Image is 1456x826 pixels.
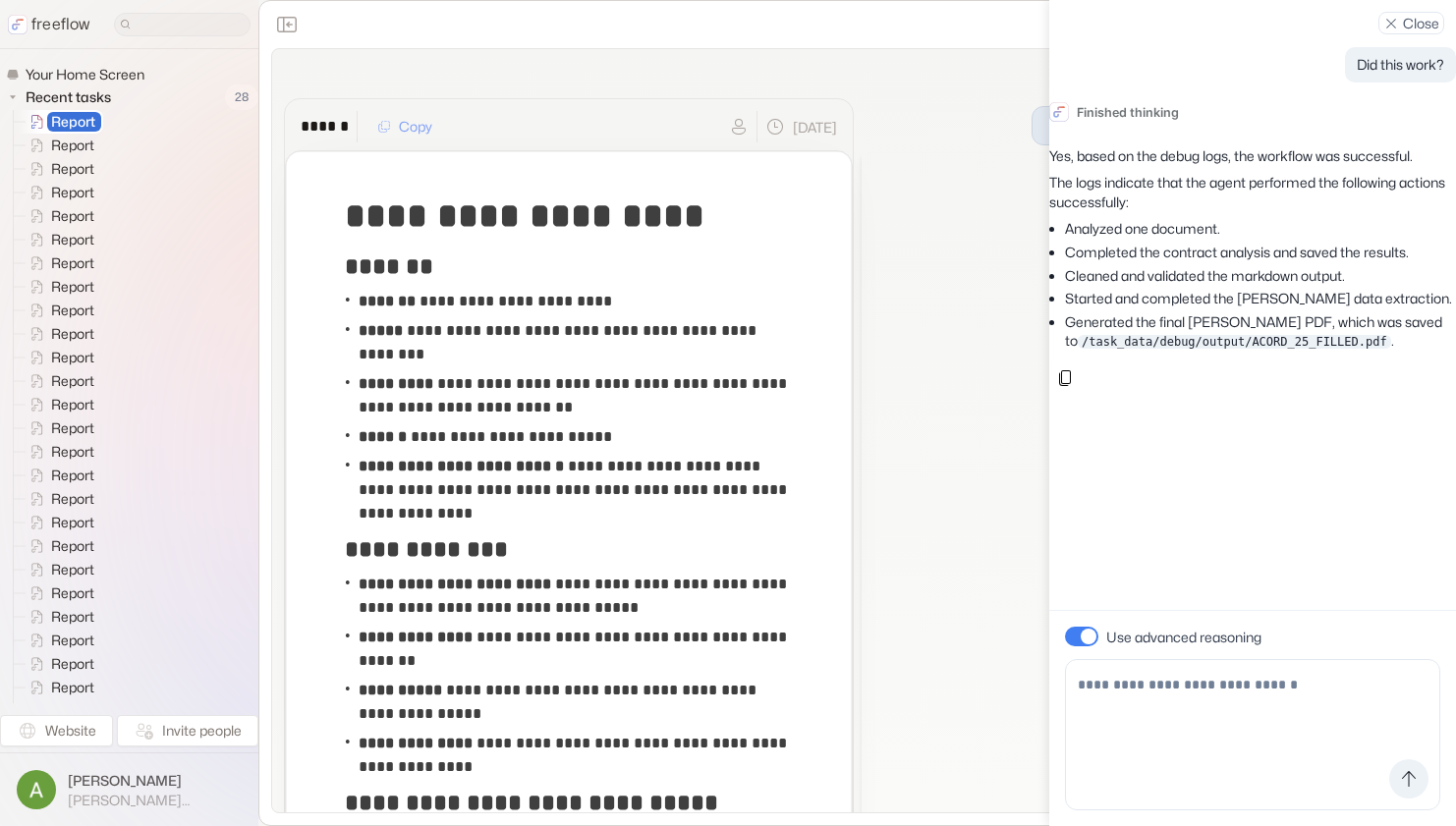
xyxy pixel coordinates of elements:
[14,629,102,652] a: Report
[14,228,102,251] a: Report
[47,607,100,627] span: Report
[47,466,100,485] span: Report
[47,418,100,438] span: Report
[8,13,90,36] a: freeflow
[31,13,90,36] p: freeflow
[14,605,102,629] a: Report
[47,159,100,179] span: Report
[14,369,102,393] a: Report
[68,792,242,809] span: [PERSON_NAME][EMAIL_ADDRESS]
[47,631,100,650] span: Report
[14,322,102,346] a: Report
[14,134,102,157] a: Report
[225,84,258,110] span: 28
[47,489,100,509] span: Report
[14,464,102,487] a: Report
[1065,266,1456,286] li: Cleaned and validated the markdown output.
[1065,219,1456,239] li: Analyzed one document.
[47,136,100,155] span: Report
[14,346,102,369] a: Report
[793,117,837,138] p: [DATE]
[14,110,103,134] a: Report
[862,153,1431,817] iframe: Certificate
[1065,312,1456,351] li: Generated the final [PERSON_NAME] PDF, which was saved to .
[1357,55,1444,75] p: Did this work?
[14,157,102,181] a: Report
[1078,335,1391,349] code: /task_data/debug/output/ACORD_25_FILLED.pdf
[14,676,102,699] a: Report
[14,534,102,558] a: Report
[47,112,101,132] span: Report
[1032,106,1152,145] button: Certificate
[22,65,150,84] span: Your Home Screen
[17,770,56,809] img: profile
[47,277,100,297] span: Report
[47,253,100,273] span: Report
[117,715,258,746] button: Invite people
[6,85,119,109] button: Recent tasks
[47,395,100,414] span: Report
[47,183,100,202] span: Report
[1389,759,1428,798] button: Send message
[68,771,242,791] span: [PERSON_NAME]
[12,765,247,814] button: [PERSON_NAME][PERSON_NAME][EMAIL_ADDRESS]
[22,87,117,107] span: Recent tasks
[1049,146,1456,166] p: Yes, based on the debug logs, the workflow was successful.
[14,558,102,581] a: Report
[47,583,100,603] span: Report
[47,348,100,367] span: Report
[14,440,102,464] a: Report
[1065,243,1456,262] li: Completed the contract analysis and saved the results.
[47,701,100,721] span: Report
[6,65,152,84] a: Your Home Screen
[14,511,102,534] a: Report
[14,393,102,416] a: Report
[14,251,102,275] a: Report
[14,581,102,605] a: Report
[14,204,102,228] a: Report
[14,181,102,204] a: Report
[271,9,303,40] button: Close the sidebar
[47,230,100,249] span: Report
[47,560,100,579] span: Report
[47,371,100,391] span: Report
[47,324,100,344] span: Report
[14,487,102,511] a: Report
[47,536,100,556] span: Report
[47,206,100,226] span: Report
[47,654,100,674] span: Report
[365,111,444,142] button: Copy
[14,652,102,676] a: Report
[14,275,102,299] a: Report
[1077,102,1179,123] p: Finished thinking
[14,299,102,322] a: Report
[1049,173,1456,211] p: The logs indicate that the agent performed the following actions successfully:
[1106,627,1261,647] p: Use advanced reasoning
[14,699,102,723] a: Report
[47,678,100,697] span: Report
[47,301,100,320] span: Report
[47,513,100,532] span: Report
[14,416,102,440] a: Report
[1049,362,1081,394] button: Copy message
[1065,289,1456,308] li: Started and completed the [PERSON_NAME] data extraction.
[47,442,100,462] span: Report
